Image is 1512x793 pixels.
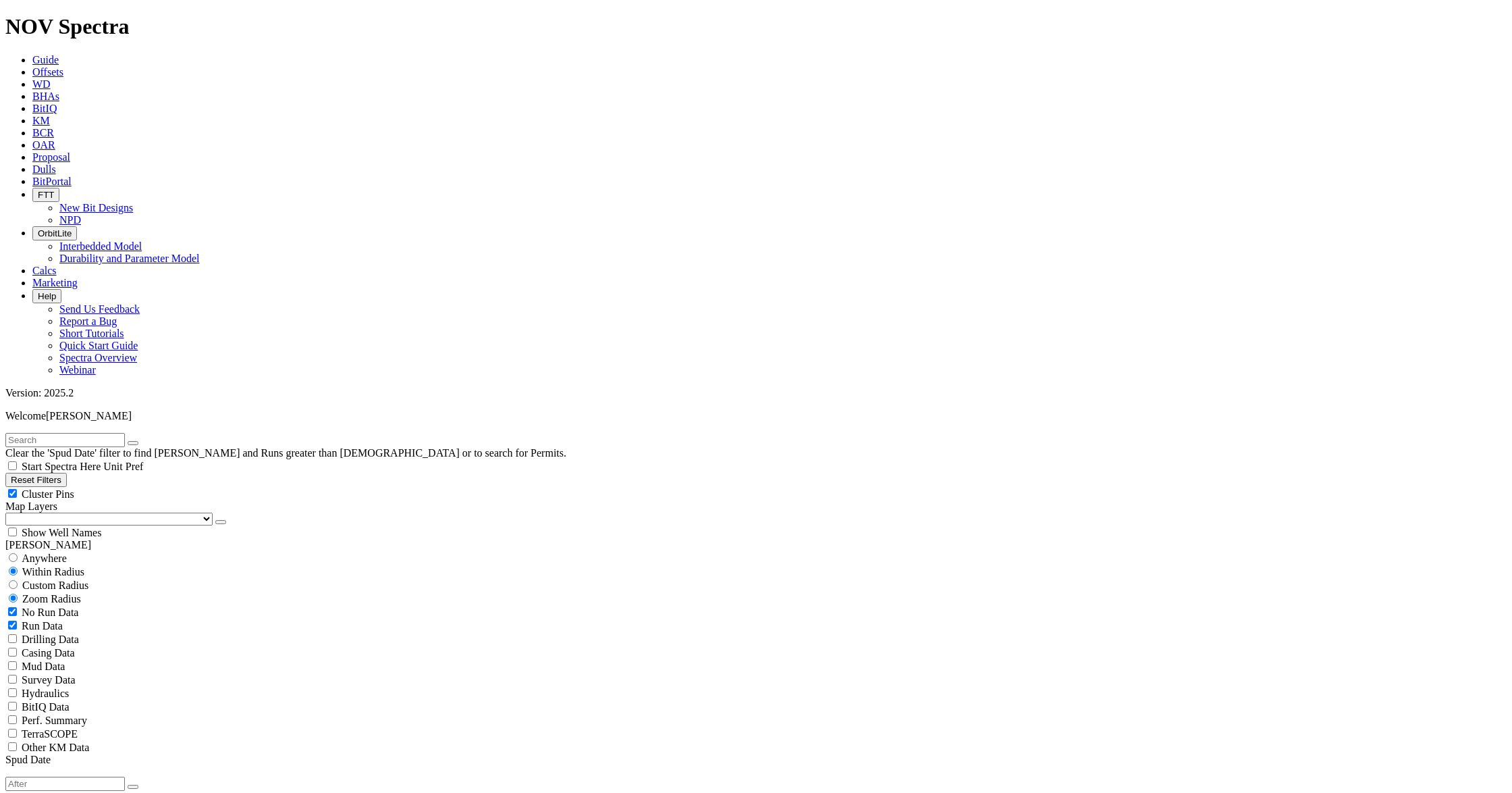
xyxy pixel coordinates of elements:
[22,607,78,618] span: No Run Data
[5,14,1507,39] h1: NOV Spectra
[46,410,132,421] span: [PERSON_NAME]
[5,713,1507,727] filter-controls-checkbox: Performance Summary
[22,461,101,472] span: Start Spectra Here
[5,387,1507,399] div: Version: 2025.2
[59,303,140,315] a: Send Us Feedback
[22,620,63,632] span: Run Data
[22,527,101,538] span: Show Well Names
[32,289,61,303] button: Help
[38,291,56,301] span: Help
[59,340,138,351] a: Quick Start Guide
[22,647,75,659] span: Casing Data
[22,566,84,578] span: Within Radius
[5,433,125,447] input: Search
[38,228,72,238] span: OrbitLite
[5,539,1507,551] div: [PERSON_NAME]
[5,727,1507,740] filter-controls-checkbox: TerraSCOPE Data
[22,742,89,753] span: Other KM Data
[22,580,88,591] span: Custom Radius
[32,66,63,78] a: Offsets
[103,461,143,472] span: Unit Pref
[38,190,54,200] span: FTT
[59,328,124,339] a: Short Tutorials
[5,410,1507,422] p: Welcome
[32,188,59,202] button: FTT
[22,728,78,740] span: TerraSCOPE
[22,674,76,686] span: Survey Data
[59,352,137,363] a: Spectra Overview
[5,447,566,459] span: Clear the 'Spud Date' filter to find [PERSON_NAME] and Runs greater than [DEMOGRAPHIC_DATA] or to...
[8,461,17,470] input: Start Spectra Here
[59,240,142,252] a: Interbedded Model
[32,163,56,175] a: Dulls
[5,777,125,791] input: After
[59,253,200,264] a: Durability and Parameter Model
[32,176,72,187] a: BitPortal
[5,754,51,765] span: Spud Date
[59,214,81,226] a: NPD
[22,688,69,699] span: Hydraulics
[32,226,77,240] button: OrbitLite
[32,139,55,151] a: OAR
[5,686,1507,700] filter-controls-checkbox: Hydraulics Analysis
[32,54,59,66] a: Guide
[22,715,87,726] span: Perf. Summary
[32,277,78,288] a: Marketing
[32,91,59,102] a: BHAs
[32,265,57,276] a: Calcs
[32,151,70,163] a: Proposal
[22,634,79,645] span: Drilling Data
[59,315,117,327] a: Report a Bug
[32,115,50,126] a: KM
[22,553,67,564] span: Anywhere
[22,488,74,500] span: Cluster Pins
[32,78,51,90] a: WD
[5,740,1507,754] filter-controls-checkbox: TerraSCOPE Data
[5,501,57,512] span: Map Layers
[59,364,96,376] a: Webinar
[32,103,57,114] a: BitIQ
[22,661,65,672] span: Mud Data
[22,701,70,713] span: BitIQ Data
[32,127,54,138] a: BCR
[22,593,81,605] span: Zoom Radius
[59,202,133,213] a: New Bit Designs
[5,473,67,487] button: Reset Filters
